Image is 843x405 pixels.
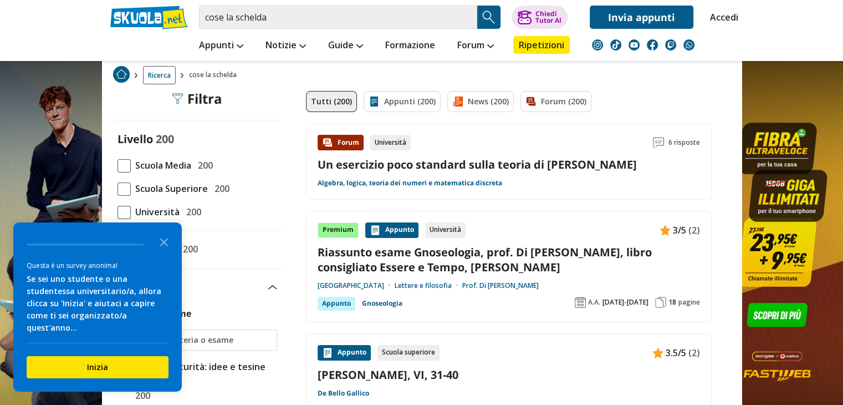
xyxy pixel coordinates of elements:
[268,285,277,290] img: Apri e chiudi sezione
[131,181,208,196] span: Scuola Superiore
[525,96,537,107] img: Forum filtro contenuto
[520,91,591,112] a: Forum (200)
[592,39,603,50] img: instagram
[665,39,676,50] img: twitch
[647,39,658,50] img: facebook
[210,181,229,196] span: 200
[629,39,640,50] img: youtube
[27,260,168,271] div: Questa è un survey anonima!
[143,66,176,84] a: Ricerca
[182,205,201,219] span: 200
[688,346,700,360] span: (2)
[27,273,168,334] div: Se sei uno studente o una studentessa universitario/a, allora clicca su 'Inizia' e aiutaci a capi...
[189,66,241,84] span: cose la schelda
[318,389,369,398] a: De Bello Gallico
[263,36,309,56] a: Notizie
[318,157,637,172] a: Un esercizio poco standard sulla teoria di [PERSON_NAME]
[137,335,272,346] input: Ricerca materia o esame
[153,230,175,252] button: Close the survey
[678,298,700,307] span: pagine
[660,225,671,236] img: Appunti contenuto
[131,388,150,403] span: 200
[325,36,366,56] a: Guide
[673,223,686,237] span: 3/5
[196,36,246,56] a: Appunti
[318,367,700,382] a: [PERSON_NAME], VI, 31-40
[318,179,502,188] a: Algebra, logica, teoria dei numeri e matematica discreta
[199,6,477,29] input: Cerca appunti, riassunti o versioni
[425,222,466,238] div: Università
[668,298,676,307] span: 18
[710,6,733,29] a: Accedi
[610,39,621,50] img: tiktok
[131,360,277,388] span: Tesina maturità: idee e tesine svolte
[666,346,686,360] span: 3.5/5
[178,242,198,256] span: 200
[370,225,381,236] img: Appunti contenuto
[377,345,440,361] div: Scuola superiore
[454,36,497,56] a: Forum
[512,6,568,29] button: ChiediTutor AI
[481,9,497,26] img: Cerca appunti, riassunti o versioni
[306,91,357,112] a: Tutti (200)
[172,91,222,107] div: Filtra
[462,281,539,290] a: Prof. Di [PERSON_NAME]
[131,158,191,173] span: Scuola Media
[362,297,402,310] a: Gnoseologia
[117,131,153,146] label: Livello
[395,281,462,290] a: Lettere e filosofia
[369,96,380,107] img: Appunti filtro contenuto
[365,222,418,238] div: Appunto
[513,36,570,54] a: Ripetizioni
[318,135,364,150] div: Forum
[113,66,130,84] a: Home
[447,91,514,112] a: News (200)
[370,135,411,150] div: Università
[652,347,663,358] img: Appunti contenuto
[172,93,183,104] img: Filtra filtri mobile
[318,281,395,290] a: [GEOGRAPHIC_DATA]
[452,96,463,107] img: News filtro contenuto
[27,356,168,378] button: Inizia
[322,347,333,358] img: Appunti contenuto
[318,222,359,238] div: Premium
[322,137,333,148] img: Forum contenuto
[477,6,500,29] button: Search Button
[653,137,664,148] img: Commenti lettura
[683,39,694,50] img: WhatsApp
[131,205,180,219] span: Università
[688,223,700,237] span: (2)
[113,66,130,83] img: Home
[13,222,182,392] div: Survey
[590,6,693,29] a: Invia appunti
[318,345,371,361] div: Appunto
[382,36,438,56] a: Formazione
[575,297,586,308] img: Anno accademico
[655,297,666,308] img: Pagine
[588,298,600,307] span: A.A.
[535,11,561,24] div: Chiedi Tutor AI
[156,131,174,146] span: 200
[318,297,355,310] div: Appunto
[602,298,648,307] span: [DATE]-[DATE]
[193,158,213,173] span: 200
[364,91,441,112] a: Appunti (200)
[318,245,700,275] a: Riassunto esame Gnoseologia, prof. Di [PERSON_NAME], libro consigliato Essere e Tempo, [PERSON_NAME]
[668,135,700,150] span: 6 risposte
